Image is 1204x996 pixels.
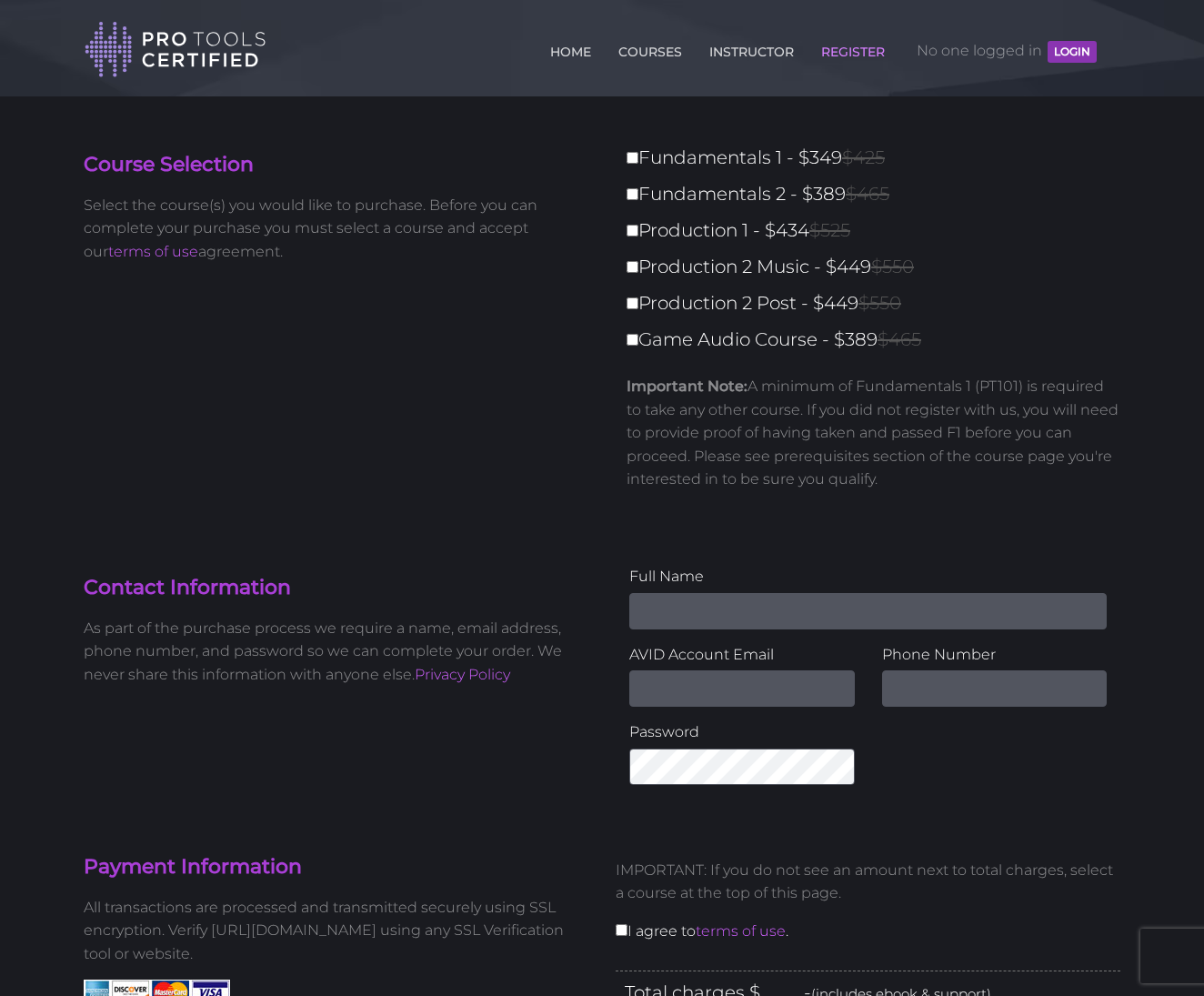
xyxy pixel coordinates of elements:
[614,34,687,63] a: COURSES
[878,328,921,350] span: $465
[627,324,1131,356] label: Game Audio Course - $389
[84,194,588,264] p: Select the course(s) you would like to purchase. Before you can complete your purchase you must s...
[858,292,901,314] span: $550
[629,565,1107,589] label: Full Name
[602,844,1134,971] div: I agree to .
[627,287,1131,319] label: Production 2 Post - $449
[627,377,747,395] strong: Important Note:
[629,720,855,744] label: Password
[696,922,786,940] a: terms of use
[108,243,198,260] a: terms of use
[627,261,638,273] input: Production 2 Music - $449$550
[627,215,1131,246] label: Production 1 - $434
[629,643,855,667] label: AVID Account Email
[546,34,596,63] a: HOME
[809,219,850,241] span: $525
[84,151,588,179] h4: Course Selection
[84,617,588,687] p: As part of the purchase process we require a name, email address, phone number, and password so w...
[846,183,889,205] span: $465
[705,34,798,63] a: INSTRUCTOR
[627,142,1131,174] label: Fundamentals 1 - $349
[616,859,1120,905] p: IMPORTANT: If you do not see an amount next to total charges, select a course at the top of this ...
[627,178,1131,210] label: Fundamentals 2 - $389
[627,251,1131,283] label: Production 2 Music - $449
[85,20,266,79] img: Pro Tools Certified Logo
[817,34,889,63] a: REGISTER
[627,334,638,346] input: Game Audio Course - $389$465
[1048,41,1097,63] button: LOGIN
[627,297,638,309] input: Production 2 Post - $449$550
[415,666,510,683] a: Privacy Policy
[917,24,1097,78] span: No one logged in
[84,574,588,602] h4: Contact Information
[882,643,1108,667] label: Phone Number
[84,853,588,881] h4: Payment Information
[627,188,638,200] input: Fundamentals 2 - $389$465
[627,225,638,236] input: Production 1 - $434$525
[842,146,885,168] span: $425
[871,256,914,277] span: $550
[627,375,1120,491] p: A minimum of Fundamentals 1 (PT101) is required to take any other course. If you did not register...
[84,896,588,966] p: All transactions are processed and transmitted securely using SSL encryption. Verify [URL][DOMAIN...
[627,152,638,164] input: Fundamentals 1 - $349$425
